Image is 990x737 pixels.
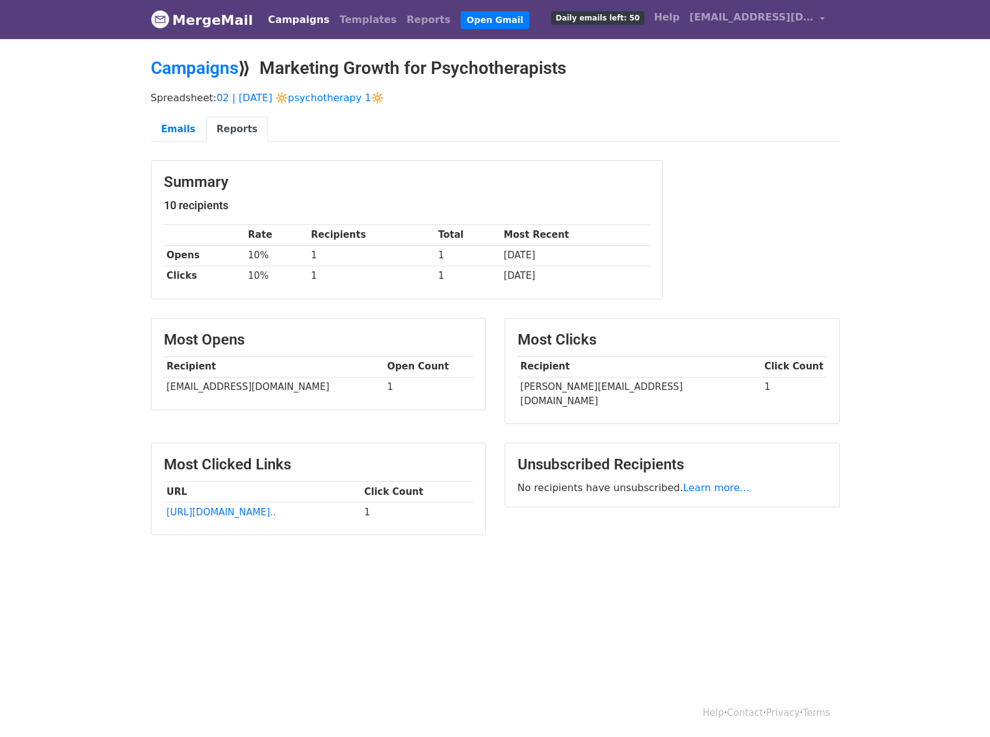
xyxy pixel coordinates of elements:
th: Click Count [762,356,827,377]
h3: Most Clicked Links [164,456,473,474]
h3: Unsubscribed Recipients [518,456,827,474]
th: Recipients [308,225,435,245]
a: Help [703,707,724,718]
td: 1 [435,266,501,286]
h5: 10 recipients [164,199,650,212]
td: 10% [245,266,308,286]
td: [DATE] [501,245,650,266]
td: 1 [308,245,435,266]
td: 1 [308,266,435,286]
a: MergeMail [151,7,253,33]
th: Total [435,225,501,245]
h2: ⟫ Marketing Growth for Psychotherapists [151,58,840,79]
a: Emails [151,117,206,142]
td: 1 [435,245,501,266]
th: URL [164,482,361,502]
a: Learn more... [683,482,750,494]
a: 02 | [DATE] 🔆psychotherapy 1🔆 [217,92,384,104]
iframe: Chat Widget [928,677,990,737]
a: Contact [727,707,763,718]
th: Open Count [384,356,473,377]
h3: Summary [164,173,650,191]
th: Rate [245,225,308,245]
a: Campaigns [263,7,335,32]
p: Spreadsheet: [151,91,840,104]
th: Recipient [518,356,762,377]
td: [EMAIL_ADDRESS][DOMAIN_NAME] [164,377,384,397]
td: 1 [361,502,473,523]
span: [EMAIL_ADDRESS][DOMAIN_NAME] [690,10,814,25]
a: Privacy [766,707,799,718]
p: No recipients have unsubscribed. [518,481,827,494]
td: 1 [762,377,827,411]
td: [DATE] [501,266,650,286]
th: Click Count [361,482,473,502]
a: Reports [206,117,268,142]
th: Most Recent [501,225,650,245]
a: Reports [402,7,456,32]
th: Recipient [164,356,384,377]
a: Campaigns [151,58,238,78]
a: [URL][DOMAIN_NAME].. [166,507,276,518]
a: [EMAIL_ADDRESS][DOMAIN_NAME] [685,5,830,34]
td: [PERSON_NAME][EMAIL_ADDRESS][DOMAIN_NAME] [518,377,762,411]
h3: Most Opens [164,331,473,349]
td: 1 [384,377,473,397]
span: Daily emails left: 50 [551,11,644,25]
h3: Most Clicks [518,331,827,349]
th: Opens [164,245,245,266]
a: Open Gmail [461,11,529,29]
th: Clicks [164,266,245,286]
td: 10% [245,245,308,266]
a: Help [649,5,685,30]
a: Terms [803,707,830,718]
img: MergeMail logo [151,10,169,29]
a: Templates [335,7,402,32]
a: Daily emails left: 50 [546,5,649,30]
